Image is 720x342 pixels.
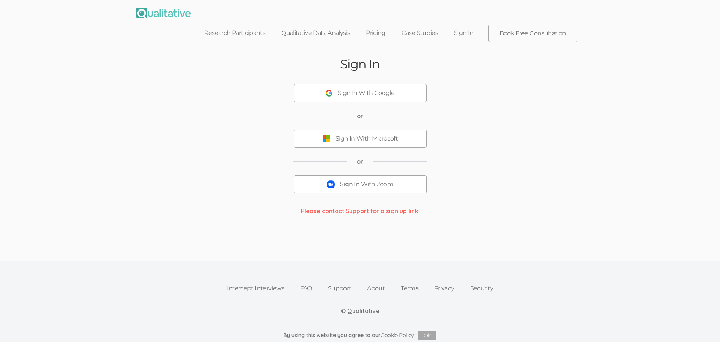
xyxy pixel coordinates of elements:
[381,331,414,338] a: Cookie Policy
[446,25,482,41] a: Sign In
[196,25,274,41] a: Research Participants
[295,207,425,215] div: Please contact Support for a sign up link.
[322,135,330,143] img: Sign In With Microsoft
[418,331,436,340] button: Ok
[682,306,720,342] iframe: Chat Widget
[394,25,446,41] a: Case Studies
[426,280,462,297] a: Privacy
[136,8,191,18] img: Qualitative
[393,280,426,297] a: Terms
[357,157,363,166] span: or
[320,280,359,297] a: Support
[294,175,427,193] button: Sign In With Zoom
[340,57,380,71] h2: Sign In
[273,25,358,41] a: Qualitative Data Analysis
[357,112,363,120] span: or
[340,180,393,189] div: Sign In With Zoom
[359,280,393,297] a: About
[338,89,394,98] div: Sign In With Google
[341,307,380,315] div: © Qualitative
[358,25,394,41] a: Pricing
[284,331,436,340] div: By using this website you agree to our
[489,25,577,42] a: Book Free Consultation
[327,180,335,188] img: Sign In With Zoom
[294,84,427,102] button: Sign In With Google
[219,280,292,297] a: Intercept Interviews
[336,135,398,143] div: Sign In With Microsoft
[292,280,320,297] a: FAQ
[462,280,501,297] a: Security
[326,90,332,97] img: Sign In With Google
[294,130,427,148] button: Sign In With Microsoft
